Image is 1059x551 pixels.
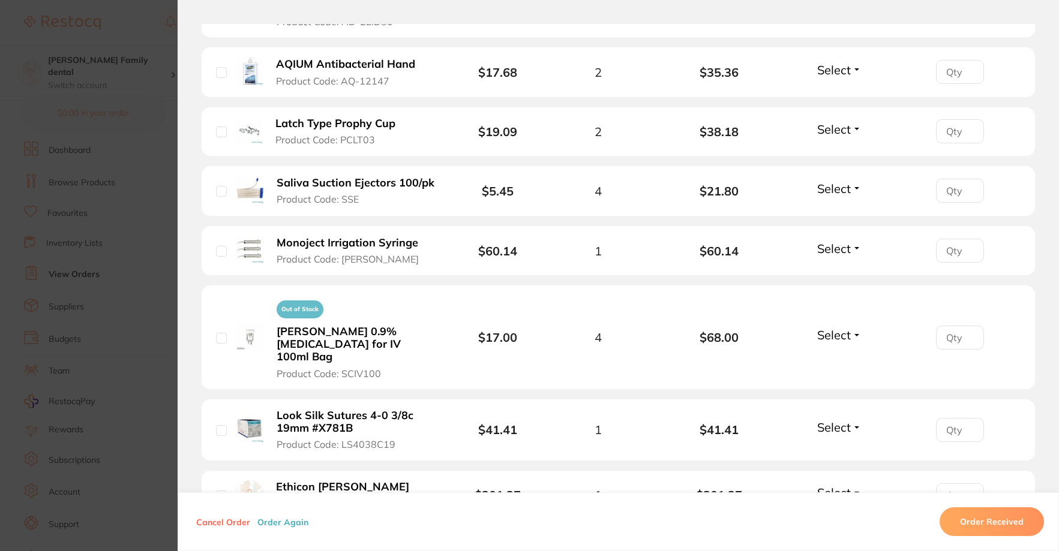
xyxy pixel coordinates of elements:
[275,134,375,145] span: Product Code: PCLT03
[273,295,439,379] button: Out of Stock[PERSON_NAME] 0.9% [MEDICAL_DATA] for IV 100ml Bag Product Code: SCIV100
[482,183,514,198] b: $5.45
[272,58,430,87] button: AQIUM Antibacterial Hand Product Code: AQ-12147
[277,300,323,318] span: Out of Stock
[940,507,1044,536] button: Order Received
[236,57,263,85] img: AQIUM Antibacterial Hand
[475,487,521,502] b: $201.27
[817,181,851,196] span: Select
[814,122,865,137] button: Select
[659,125,779,138] b: $38.18
[817,62,851,77] span: Select
[478,124,517,139] b: $19.09
[276,76,389,86] span: Product Code: AQ-12147
[273,236,433,266] button: Monoject Irrigation Syringe Product Code: [PERSON_NAME]
[478,65,517,80] b: $17.68
[277,326,436,363] b: [PERSON_NAME] 0.9% [MEDICAL_DATA] for IV 100ml Bag
[595,330,602,344] span: 4
[595,65,602,79] span: 2
[595,125,602,138] span: 2
[236,176,264,204] img: Saliva Suction Ejectors 100/pk
[236,480,263,508] img: Ethicon Vicryl Absorbable
[936,179,984,203] input: Qty
[277,16,393,27] span: Product Code: AD-2LID80
[272,117,410,146] button: Latch Type Prophy Cup Product Code: PCLT03
[936,326,984,350] input: Qty
[817,327,851,342] span: Select
[814,327,865,342] button: Select
[936,119,984,143] input: Qty
[817,420,851,435] span: Select
[814,420,865,435] button: Select
[936,483,984,507] input: Qty
[276,481,409,493] b: Ethicon [PERSON_NAME]
[277,439,395,450] span: Product Code: LS4038C19
[595,488,602,502] span: 1
[817,122,851,137] span: Select
[236,236,264,264] img: Monoject Irrigation Syringe
[659,423,779,436] b: $41.41
[478,422,517,437] b: $41.41
[478,330,517,345] b: $17.00
[236,322,264,350] img: Baxter 0.9% Sodium Chloride for IV 100ml Bag
[277,368,381,379] span: Product Code: SCIV100
[814,181,865,196] button: Select
[277,237,418,249] b: Monoject Irrigation Syringe
[659,65,779,79] b: $35.36
[936,239,984,263] input: Qty
[595,423,602,436] span: 1
[236,117,263,144] img: Latch Type Prophy Cup
[277,177,434,189] b: Saliva Suction Ejectors 100/pk
[659,330,779,344] b: $68.00
[659,244,779,258] b: $60.14
[277,194,359,204] span: Product Code: SSE
[659,488,779,502] b: $201.27
[272,480,424,510] button: Ethicon [PERSON_NAME] Product Code: JJEJ824G
[936,60,984,84] input: Qty
[275,118,395,130] b: Latch Type Prophy Cup
[236,414,264,442] img: Look Silk Sutures 4-0 3/8c 19mm #X781B
[595,184,602,198] span: 4
[936,418,984,442] input: Qty
[814,62,865,77] button: Select
[814,485,865,500] button: Select
[595,244,602,258] span: 1
[478,243,517,258] b: $60.14
[277,410,436,434] b: Look Silk Sutures 4-0 3/8c 19mm #X781B
[817,241,851,256] span: Select
[273,409,439,451] button: Look Silk Sutures 4-0 3/8c 19mm #X781B Product Code: LS4038C19
[814,241,865,256] button: Select
[273,176,439,206] button: Saliva Suction Ejectors 100/pk Product Code: SSE
[276,58,415,71] b: AQIUM Antibacterial Hand
[193,516,254,527] button: Cancel Order
[817,485,851,500] span: Select
[659,184,779,198] b: $21.80
[277,254,419,264] span: Product Code: [PERSON_NAME]
[254,516,312,527] button: Order Again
